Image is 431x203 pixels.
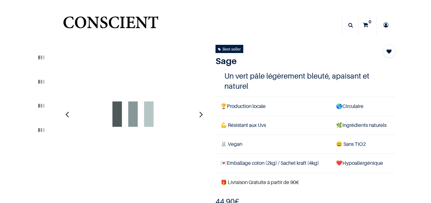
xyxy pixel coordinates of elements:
img: Product image [31,47,52,68]
img: Product image [31,120,52,140]
span: 🏆 [221,103,227,109]
td: Emballage coton (2kg) / Sachet kraft (4kg) [215,154,331,173]
img: Product image [31,95,52,116]
span: 🌎 [336,103,342,109]
td: ans TiO2 [331,135,395,154]
img: Product image [63,45,202,184]
sup: 0 [367,19,373,25]
font: 🎁 Livraison Gratuite à partir de 90€ [221,179,299,185]
td: Production locale [215,97,331,116]
img: Conscient [62,13,159,38]
span: 💪 Résistant aux Uvs [221,122,266,128]
img: Product image [31,71,52,92]
span: 😄 S [336,141,346,147]
h4: Un vert pâle légèrement bleuté, apaisant et naturel [224,71,386,91]
button: Add to wishlist [383,45,395,57]
td: Circulaire [331,97,395,116]
td: ❤️Hypoallergénique [331,154,395,173]
span: 🌿 [336,122,342,128]
a: 0 [358,14,376,36]
h1: Sage [215,56,368,66]
td: Ingrédients naturels [331,116,395,135]
a: Logo of Conscient [62,13,159,38]
span: 🐰 Vegan [221,141,242,147]
img: Product image [205,45,344,184]
span: 💌 [221,160,227,166]
div: Best seller [218,45,241,52]
span: Add to wishlist [387,48,392,55]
